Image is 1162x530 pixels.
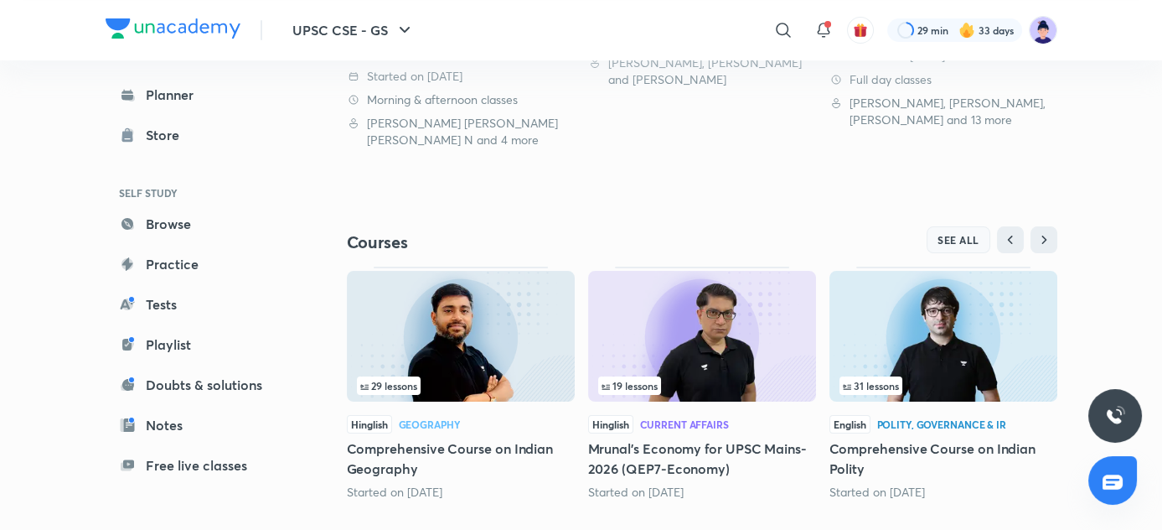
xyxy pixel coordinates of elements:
div: Started on Aug 4 [347,484,575,501]
img: Thumbnail [588,271,816,402]
h5: Mrunal’s Economy for UPSC Mains-2026 (QEP7-Economy) [588,439,816,479]
h6: SELF STUDY [106,179,300,207]
div: left [357,377,565,395]
button: UPSC CSE - GS [282,13,425,47]
a: Browse [106,207,300,241]
span: Hinglish [347,415,392,434]
div: infosection [598,377,806,395]
div: Morning & afternoon classes [347,91,575,108]
span: 31 lessons [843,381,899,391]
span: Hinglish [588,415,633,434]
a: Tests [106,288,300,321]
div: Store [146,125,189,145]
a: Playlist [106,328,300,361]
img: ttu [1105,406,1125,426]
img: Thumbnail [347,271,575,402]
a: Free live classes [106,449,300,482]
h5: Comprehensive Course on Indian Geography [347,439,575,479]
img: Company Logo [106,18,240,39]
div: infocontainer [357,377,565,395]
img: streak [958,22,975,39]
a: Company Logo [106,18,240,43]
div: infosection [357,377,565,395]
div: infosection [839,377,1047,395]
a: Store [106,118,300,152]
div: Sarmad Mehraj, Aastha Pilania, Chethan N and 4 more [347,115,575,148]
a: Notes [106,408,300,442]
div: Mrunal’s Economy for UPSC Mains-2026 (QEP7-Economy) [588,267,816,500]
div: Paras Chitkara, Navdeep Singh, Sudarshan Gurjar and 13 more [829,95,1057,128]
a: Planner [106,78,300,112]
a: Practice [106,247,300,281]
div: Polity, Governance & IR [877,419,1006,429]
a: Doubts & solutions [106,368,300,402]
img: Ravi Chalotra [1029,16,1057,44]
div: left [598,377,806,395]
div: Started on Aug 28 [588,484,816,501]
img: Thumbnail [829,271,1057,402]
div: infocontainer [598,377,806,395]
div: Comprehensive Course on Indian Polity [829,267,1057,500]
button: avatar [847,17,874,44]
span: SEE ALL [937,234,979,246]
h4: Courses [347,231,702,253]
div: infocontainer [839,377,1047,395]
div: left [839,377,1047,395]
span: 19 lessons [602,381,658,391]
button: SEE ALL [927,226,990,253]
div: Arvindsingh Rajpurohit, Sumit Konde and Praveen Mishra [588,55,816,88]
div: Geography [399,419,461,429]
div: Comprehensive Course on Indian Geography [347,267,575,500]
span: 29 lessons [360,381,417,391]
div: Started on Aug 18 [829,484,1057,501]
img: avatar [853,23,868,38]
div: Started on 4 Jun 2025 [347,68,575,85]
h5: Comprehensive Course on Indian Polity [829,439,1057,479]
div: Current Affairs [640,419,729,429]
span: English [829,415,870,434]
div: Full day classes [829,71,1057,88]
